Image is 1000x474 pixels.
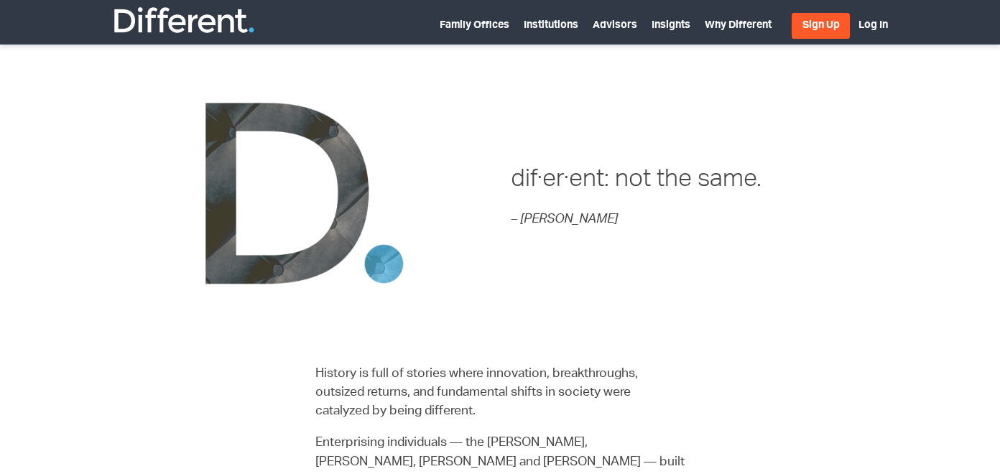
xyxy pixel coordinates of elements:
[440,21,509,31] a: Family Offices
[112,6,256,34] img: Different Funds
[524,21,578,31] a: Institutions
[511,213,618,226] em: – [PERSON_NAME]
[858,21,888,31] a: Log In
[315,368,638,419] span: History is full of stories where innovation, breakthroughs, outsized returns, and fundamental shi...
[792,13,850,39] a: Sign Up
[705,21,772,31] a: Why Different
[652,21,690,31] a: Insights
[511,92,880,198] h2: dif·er·ent: not the same.
[197,92,412,292] img: DdotFinal-2018
[593,21,637,31] a: Advisors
